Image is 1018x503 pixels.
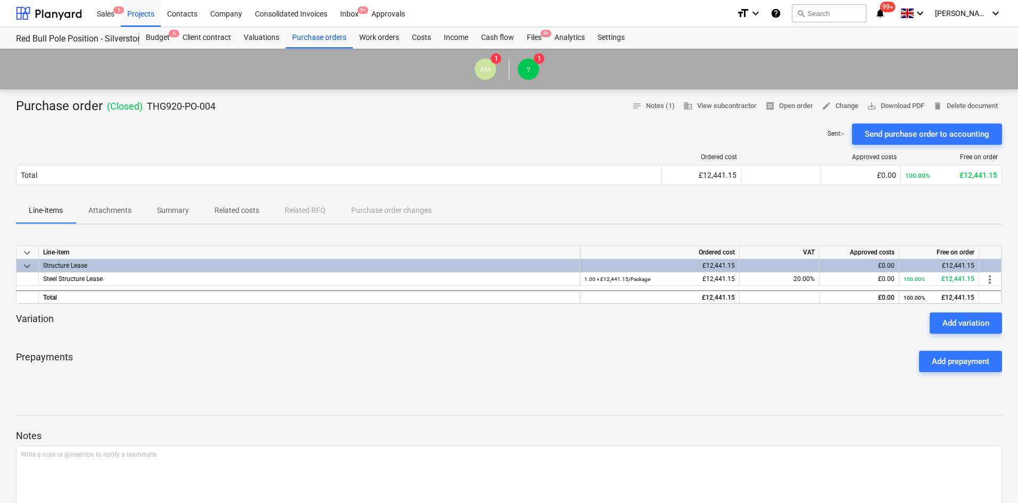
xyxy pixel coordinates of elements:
span: delete [933,101,942,111]
div: £12,441.15 [905,171,997,179]
div: Line-item [39,246,580,259]
span: 5 [113,6,124,14]
div: Red Bull Pole Position - Silverstone 2025 [16,34,127,45]
button: Add variation [930,312,1002,334]
span: Notes (1) [632,100,675,112]
span: keyboard_arrow_down [21,246,34,259]
a: Cash flow [475,27,520,48]
span: 99+ [880,2,896,12]
div: VAT [740,246,820,259]
span: save_alt [867,101,876,111]
p: Notes [16,430,1002,442]
span: View subcontractor [683,100,757,112]
p: ( Closed ) [107,100,143,113]
span: 9+ [358,6,368,14]
span: Steel Structure Lease [43,275,103,283]
span: Download PDF [867,100,924,112]
div: £12,441.15 [904,259,974,273]
a: Settings [591,27,631,48]
div: £12,441.15 [904,291,974,304]
button: View subcontractor [679,98,761,114]
span: receipt [765,101,775,111]
div: Aidan Munro [475,59,496,80]
button: Notes (1) [628,98,679,114]
div: Ordered cost [580,246,740,259]
button: Add prepayment [919,351,1002,372]
span: 1 [491,53,501,64]
div: Send purchase order to accounting [865,127,989,141]
div: Total [39,290,580,303]
button: Delete document [929,98,1002,114]
i: notifications [875,7,885,20]
iframe: Chat Widget [965,452,1018,503]
span: [PERSON_NAME] [935,9,988,18]
div: Structure Lease [43,259,575,272]
div: Income [437,27,475,48]
a: Valuations [237,27,286,48]
div: Files [520,27,548,48]
i: format_size [736,7,749,20]
p: Related costs [214,205,259,216]
button: Search [792,4,866,22]
p: Sent : - [827,129,843,138]
span: 9+ [541,30,551,37]
div: £12,441.15 [584,291,735,304]
a: Work orders [353,27,405,48]
div: Ordered cost [666,153,737,161]
p: THG920-PO-004 [147,100,216,113]
div: Free on order [905,153,998,161]
small: 1.00 × £12,441.15 / Package [584,276,650,282]
p: Summary [157,205,189,216]
div: Add prepayment [932,354,989,368]
a: Budget6 [139,27,176,48]
button: Send purchase order to accounting [852,123,1002,145]
span: ? [526,65,530,73]
p: Variation [16,312,54,334]
div: Budget [139,27,176,48]
span: AM [480,65,491,73]
a: Client contract [176,27,237,48]
span: Change [822,100,858,112]
a: Files9+ [520,27,548,48]
span: Delete document [933,100,998,112]
div: Analytics [548,27,591,48]
small: 100.00% [904,276,925,282]
div: £12,441.15 [904,273,974,286]
span: search [797,9,805,18]
div: £12,441.15 [584,259,735,273]
i: keyboard_arrow_down [989,7,1002,20]
small: 100.00% [904,295,925,301]
div: £0.00 [824,291,895,304]
div: Total [21,171,37,179]
button: Change [817,98,863,114]
div: £0.00 [824,259,895,273]
div: £12,441.15 [584,273,735,286]
span: Open order [765,100,813,112]
div: Approved costs [820,246,899,259]
button: Open order [761,98,817,114]
div: Free on order [899,246,979,259]
div: Approved costs [825,153,897,161]
div: Add variation [942,316,989,330]
i: keyboard_arrow_down [914,7,926,20]
span: edit [822,101,831,111]
span: business [683,101,693,111]
a: Purchase orders [286,27,353,48]
div: £12,441.15 [666,171,736,179]
i: Knowledge base [771,7,781,20]
span: keyboard_arrow_down [21,260,34,273]
span: 6 [169,30,179,37]
div: £0.00 [824,273,895,286]
a: Costs [405,27,437,48]
p: Prepayments [16,351,73,372]
i: keyboard_arrow_down [749,7,762,20]
div: Purchase order [16,98,216,115]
